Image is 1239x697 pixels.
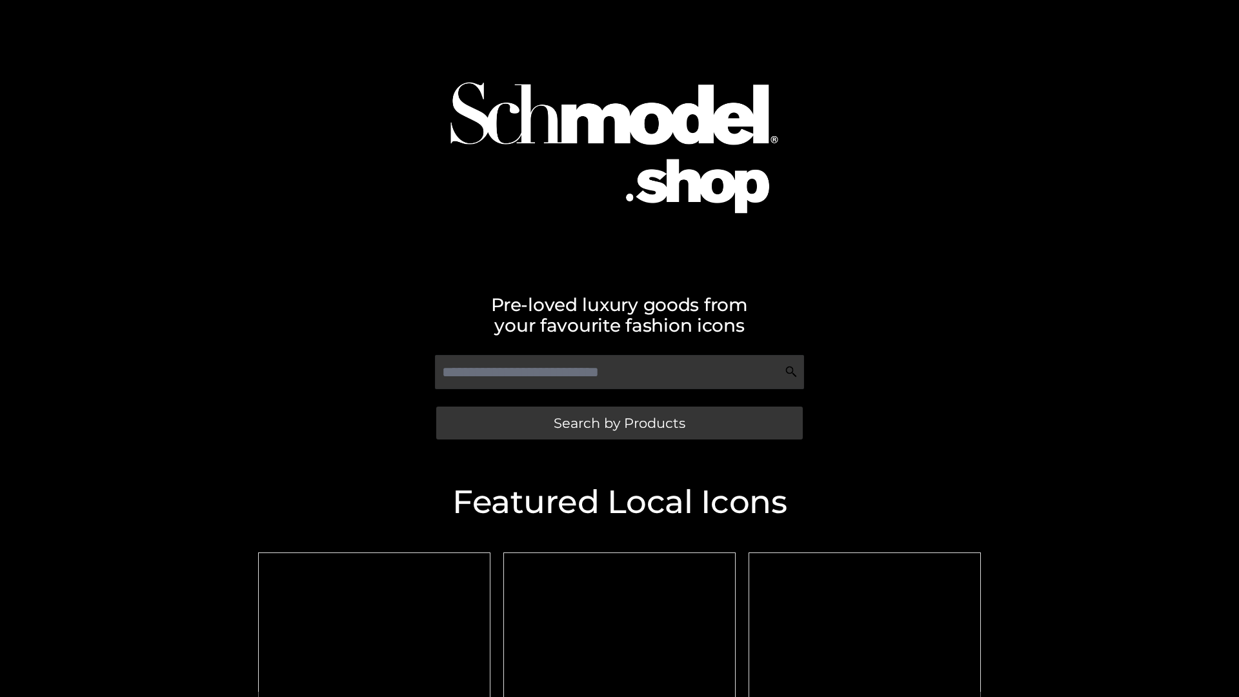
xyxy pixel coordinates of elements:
h2: Pre-loved luxury goods from your favourite fashion icons [252,294,987,336]
img: Search Icon [785,365,798,378]
h2: Featured Local Icons​ [252,486,987,518]
span: Search by Products [554,416,685,430]
a: Search by Products [436,407,803,439]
